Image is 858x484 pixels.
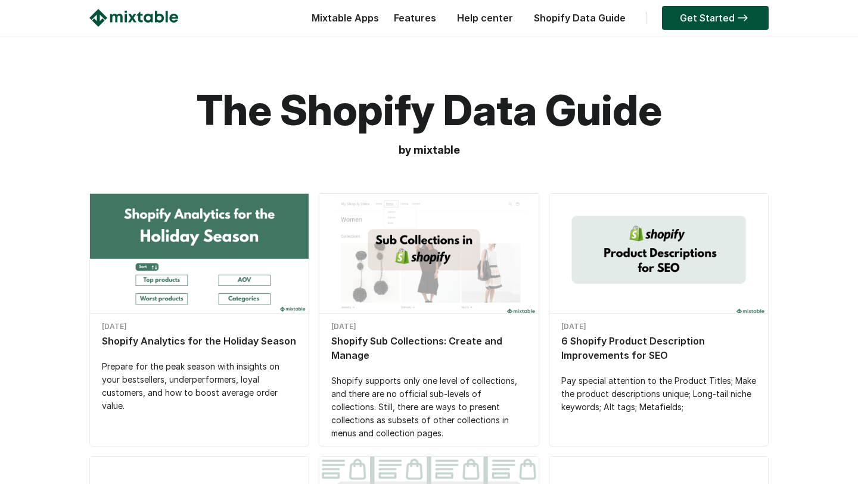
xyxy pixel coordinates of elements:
[102,319,297,334] div: [DATE]
[319,194,538,446] a: Shopify Sub Collections: Create and Manage [DATE] Shopify Sub Collections: Create and Manage Shop...
[331,334,526,362] div: Shopify Sub Collections: Create and Manage
[331,319,526,334] div: [DATE]
[451,12,519,24] a: Help center
[735,14,751,21] img: arrow-right.svg
[102,360,297,412] div: Prepare for the peak season with insights on your bestsellers, underperformers, loyal customers, ...
[89,9,178,27] img: Mixtable logo
[549,194,768,317] img: 6 Shopify Product Description Improvements for SEO
[102,334,297,348] div: Shopify Analytics for the Holiday Season
[662,6,769,30] a: Get Started
[528,12,632,24] a: Shopify Data Guide
[388,12,442,24] a: Features
[306,9,379,33] div: Mixtable Apps
[90,194,309,418] a: Shopify Analytics for the Holiday Season [DATE] Shopify Analytics for the Holiday Season Prepare ...
[90,194,309,317] img: Shopify Analytics for the Holiday Season
[561,374,756,414] div: Pay special attention to the Product Titles; Make the product descriptions unique; Long-tail nich...
[319,194,538,317] img: Shopify Sub Collections: Create and Manage
[549,194,768,420] a: 6 Shopify Product Description Improvements for SEO [DATE] 6 Shopify Product Description Improveme...
[561,334,756,362] div: 6 Shopify Product Description Improvements for SEO
[331,374,526,440] div: Shopify supports only one level of collections, and there are no official sub-levels of collectio...
[561,319,756,334] div: [DATE]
